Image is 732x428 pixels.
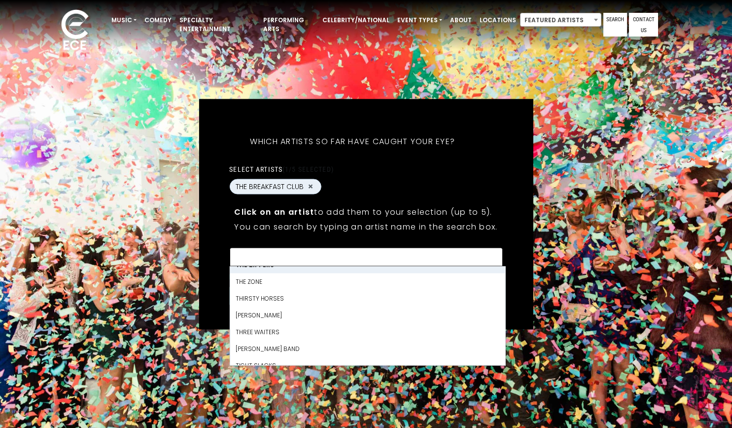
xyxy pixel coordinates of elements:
[603,13,627,37] a: Search
[230,307,505,323] li: [PERSON_NAME]
[629,13,658,37] a: Contact Us
[230,290,505,307] li: Thirsty Horses
[318,12,393,29] a: Celebrity/National
[236,254,496,263] textarea: Search
[140,12,175,29] a: Comedy
[230,323,505,340] li: Three Waiters
[175,12,259,38] a: Specialty Entertainment
[393,12,446,29] a: Event Types
[50,7,100,55] img: ece_new_logo_whitev2-1.png
[107,12,140,29] a: Music
[259,12,318,38] a: Performing Arts
[230,357,505,374] li: TIGHT SLACKS
[307,182,314,191] button: Remove THE BREAKFAST CLUB
[282,165,334,173] span: (1/5 selected)
[236,181,304,192] span: THE BREAKFAST CLUB
[230,273,505,290] li: The Zone
[229,123,476,159] h5: Which artists so far have caught your eye?
[230,340,505,357] li: [PERSON_NAME] Band
[234,205,497,218] p: to add them to your selection (up to 5).
[229,164,333,173] label: Select artists
[446,12,476,29] a: About
[234,206,314,217] strong: Click on an artist
[520,13,601,27] span: Featured Artists
[521,13,601,27] span: Featured Artists
[234,220,497,233] p: You can search by typing an artist name in the search box.
[476,12,520,29] a: Locations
